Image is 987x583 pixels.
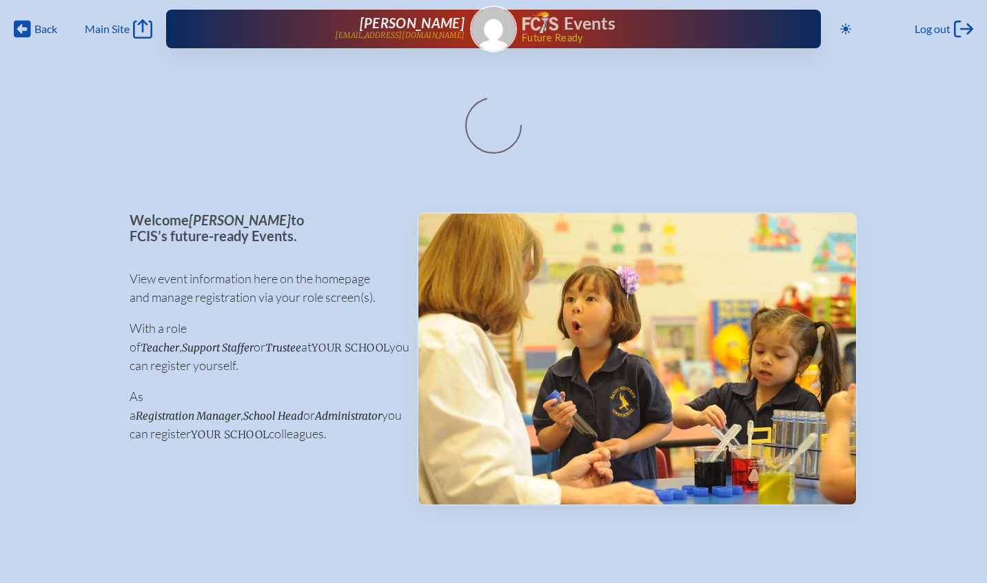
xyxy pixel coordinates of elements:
span: Back [34,22,57,36]
p: With a role of , or at you can register yourself. [130,319,395,375]
img: Events [418,214,856,504]
span: Support Staffer [182,341,254,354]
span: Registration Manager [136,409,241,422]
a: Main Site [85,19,152,39]
span: Teacher [141,341,179,354]
span: Administrator [315,409,382,422]
span: School Head [243,409,303,422]
span: Future Ready [522,33,777,43]
div: FCIS Events — Future ready [522,11,777,43]
p: View event information here on the homepage and manage registration via your role screen(s). [130,269,395,307]
a: [PERSON_NAME][EMAIL_ADDRESS][DOMAIN_NAME] [210,15,465,43]
span: [PERSON_NAME] [360,14,465,31]
span: your school [191,428,269,441]
span: [PERSON_NAME] [189,212,291,228]
p: [EMAIL_ADDRESS][DOMAIN_NAME] [335,31,465,40]
p: As a , or you can register colleagues. [130,387,395,443]
span: Main Site [85,22,130,36]
img: Gravatar [471,7,516,51]
p: Welcome to FCIS’s future-ready Events. [130,212,395,243]
span: Log out [915,22,950,36]
span: your school [312,341,389,354]
span: Trustee [265,341,301,354]
a: Gravatar [470,6,517,52]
